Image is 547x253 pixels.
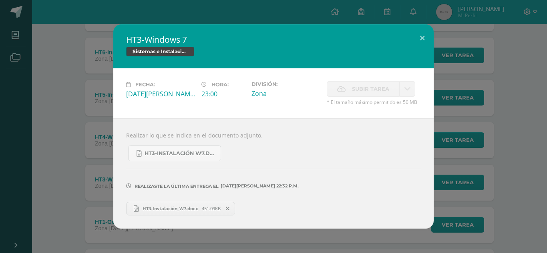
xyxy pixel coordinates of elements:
span: Fecha: [135,82,155,88]
div: Zona [251,89,320,98]
div: 23:00 [201,90,245,98]
span: HT3-Instalación_W7.docx [139,205,202,211]
span: Sistemas e Instalación de Software [126,47,194,56]
span: Remover entrega [221,204,235,213]
span: HT3-Instalación W7.docx [145,150,217,157]
span: Hora: [211,82,229,88]
h2: HT3-Windows 7 [126,34,421,45]
label: División: [251,81,320,87]
span: 451.09KB [202,205,221,211]
span: Subir tarea [352,82,389,96]
button: Close (Esc) [411,24,434,52]
div: Realizar lo que se indica en el documento adjunto. [113,118,434,228]
span: Realizaste la última entrega el [135,183,219,189]
label: La fecha de entrega ha expirado [327,81,400,97]
a: La fecha de entrega ha expirado [400,81,415,97]
div: [DATE][PERSON_NAME] [126,90,195,98]
a: HT3-Instalación_W7.docx 451.09KB [126,202,235,215]
a: HT3-Instalación W7.docx [128,145,221,161]
span: * El tamaño máximo permitido es 50 MB [327,99,421,106]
